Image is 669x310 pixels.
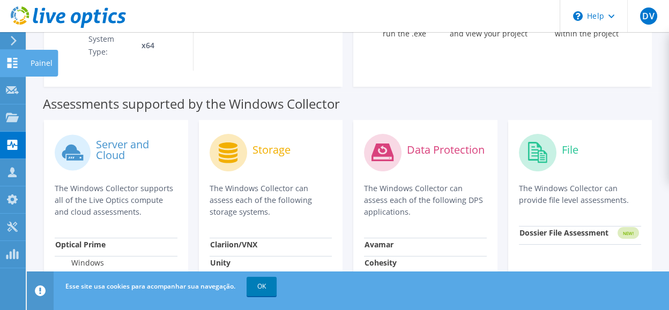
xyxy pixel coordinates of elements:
[519,183,642,206] p: The Windows Collector can provide file level assessments.
[210,183,332,218] p: The Windows Collector can assess each of the following storage systems.
[43,99,340,109] label: Assessments supported by the Windows Collector
[247,277,277,296] a: OK
[210,258,231,268] strong: Unity
[640,7,657,25] span: DV
[55,239,106,249] strong: Optical Prime
[96,139,177,161] label: Server and Cloud
[365,258,397,268] strong: Cohesity
[562,145,578,155] label: File
[133,32,185,59] td: x64
[573,11,583,21] svg: \n
[55,258,104,268] label: Windows
[25,50,58,77] div: Painel
[55,183,177,218] p: The Windows Collector supports all of the Live Optics compute and cloud assessments.
[365,239,393,249] strong: Avamar
[252,145,291,155] label: Storage
[210,239,257,249] strong: Clariion/VNX
[364,183,487,218] p: The Windows Collector can assess each of the following DPS applications.
[622,230,633,236] tspan: NEW!
[519,228,608,238] strong: Dossier File Assessment
[407,145,485,155] label: Data Protection
[65,282,235,291] span: Esse site usa cookies para acompanhar sua navegação.
[88,32,133,59] td: System Type:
